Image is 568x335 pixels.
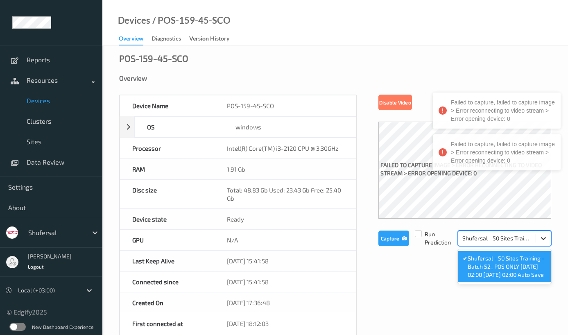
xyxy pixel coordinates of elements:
button: Disable Video [378,95,412,110]
div: Processor [120,138,215,158]
a: Version History [189,33,238,45]
span: Run Prediction [409,230,458,247]
div: / POS-159-45-SCO [150,16,231,25]
span: ✔ [463,254,468,279]
div: GPU [120,230,215,250]
a: Overview [119,33,152,45]
div: Connected since [120,272,215,292]
span: Shufersal - 50 Sites Training - Batch 52_ POS ONLY [DATE] 02:00 [DATE] 02:00 Auto Save [468,254,546,279]
div: [DATE] 18:12:03 [215,313,356,334]
div: Failed to capture, failed to capture image > Error reconnecting to video stream > Error opening d... [451,98,555,123]
div: Intel(R) Core(TM) i3-2120 CPU @ 3.30GHz [215,138,356,158]
div: Device state [120,209,215,229]
div: Disc size [120,180,215,208]
button: Capture [378,231,409,246]
div: Device Name [120,95,215,116]
div: Overview [119,74,551,82]
div: windows [223,117,356,137]
div: Failed to capture, failed to capture image > Error reconnecting to video stream > Error opening d... [451,140,555,165]
div: First connected at [120,313,215,334]
div: OSwindows [120,116,356,138]
label: failed to capture image > Error reconnecting to video stream > Error opening device: 0 [378,159,551,181]
div: Diagnostics [152,34,181,45]
div: [DATE] 17:36:48 [215,292,356,313]
div: [DATE] 15:41:58 [215,272,356,292]
a: Diagnostics [152,33,189,45]
div: POS-159-45-SCO [119,54,188,62]
div: N/A [215,230,356,250]
div: Last Keep Alive [120,251,215,271]
div: OS [135,117,223,137]
div: Overview [119,34,143,45]
div: [DATE] 15:41:58 [215,251,356,271]
div: 1.91 Gb [215,159,356,179]
div: RAM [120,159,215,179]
div: Ready [215,209,356,229]
a: Devices [118,16,150,25]
div: Total: 48.83 Gb Used: 23.43 Gb Free: 25.40 Gb [215,180,356,208]
div: Created On [120,292,215,313]
div: Version History [189,34,229,45]
div: POS-159-45-SCO [215,95,356,116]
